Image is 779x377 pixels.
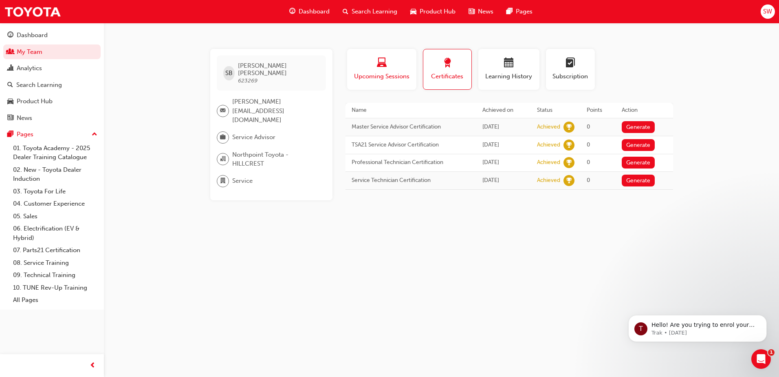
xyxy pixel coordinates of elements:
[232,133,275,142] span: Service Advisor
[462,3,500,20] a: news-iconNews
[7,131,13,138] span: pages-icon
[768,349,775,356] span: 1
[10,142,101,164] a: 01. Toyota Academy - 2025 Dealer Training Catalogue
[220,132,226,143] span: briefcase-icon
[537,177,560,184] div: Achieved
[751,349,771,369] iframe: Intercom live chat
[476,103,531,118] th: Achieved on
[478,49,539,90] button: Learning History
[352,7,397,16] span: Search Learning
[563,122,574,133] span: learningRecordVerb_ACHIEVE-icon
[232,97,319,125] span: [PERSON_NAME][EMAIL_ADDRESS][DOMAIN_NAME]
[343,7,348,17] span: search-icon
[345,136,477,154] td: TSA21 Service Advisor Certification
[581,103,616,118] th: Points
[3,78,101,93] a: Search Learning
[482,141,499,148] span: Fri Nov 03 2023 21:08:50 GMT+1030 (Australian Central Daylight Time)
[220,154,226,164] span: organisation-icon
[238,77,257,84] span: 623269
[10,257,101,269] a: 08. Service Training
[563,157,574,168] span: learningRecordVerb_ACHIEVE-icon
[469,7,475,17] span: news-icon
[10,222,101,244] a: 06. Electrification (EV & Hybrid)
[3,61,101,76] a: Analytics
[423,49,472,90] button: Certificates
[232,176,253,186] span: Service
[17,31,48,40] div: Dashboard
[10,244,101,257] a: 07. Parts21 Certification
[3,26,101,127] button: DashboardMy TeamAnalyticsSearch LearningProduct HubNews
[482,123,499,130] span: Tue May 13 2025 09:00:00 GMT+0930 (Australian Central Standard Time)
[220,176,226,186] span: department-icon
[7,49,13,56] span: people-icon
[587,159,590,166] span: 0
[587,123,590,130] span: 0
[500,3,539,20] a: pages-iconPages
[10,282,101,294] a: 10. TUNE Rev-Up Training
[345,172,477,190] td: Service Technician Certification
[7,98,13,105] span: car-icon
[3,127,101,142] button: Pages
[10,164,101,185] a: 02. New - Toyota Dealer Induction
[336,3,404,20] a: search-iconSearch Learning
[552,72,589,81] span: Subscription
[283,3,336,20] a: guage-iconDashboard
[442,58,452,69] span: award-icon
[16,80,62,90] div: Search Learning
[7,82,13,89] span: search-icon
[404,3,462,20] a: car-iconProduct Hub
[232,150,319,169] span: Northpoint Toyota - HILLCREST
[506,7,513,17] span: pages-icon
[537,123,560,131] div: Achieved
[616,298,779,355] iframe: Intercom notifications message
[10,185,101,198] a: 03. Toyota For Life
[763,7,772,16] span: SW
[377,58,387,69] span: laptop-icon
[353,72,410,81] span: Upcoming Sessions
[17,113,32,123] div: News
[7,32,13,39] span: guage-icon
[622,175,655,186] button: Generate
[622,139,655,151] button: Generate
[92,129,97,140] span: up-icon
[482,159,499,166] span: Wed Feb 27 2019 00:30:00 GMT+1030 (Australian Central Daylight Time)
[622,121,655,133] button: Generate
[345,118,477,136] td: Master Service Advisor Certification
[563,140,574,151] span: learningRecordVerb_ACHIEVE-icon
[616,103,673,118] th: Action
[238,62,319,77] span: [PERSON_NAME] [PERSON_NAME]
[622,157,655,169] button: Generate
[3,111,101,126] a: News
[10,210,101,223] a: 05. Sales
[566,58,575,69] span: learningplan-icon
[345,103,477,118] th: Name
[531,103,581,118] th: Status
[429,72,465,81] span: Certificates
[537,159,560,166] div: Achieved
[482,177,499,184] span: Tue Oct 17 2017 00:30:00 GMT+1030 (Australian Central Daylight Time)
[410,7,416,17] span: car-icon
[347,49,416,90] button: Upcoming Sessions
[761,4,775,19] button: SW
[299,7,330,16] span: Dashboard
[563,175,574,186] span: learningRecordVerb_ACHIEVE-icon
[7,65,13,72] span: chart-icon
[90,361,96,371] span: prev-icon
[289,7,295,17] span: guage-icon
[17,130,33,139] div: Pages
[3,44,101,60] a: My Team
[587,177,590,184] span: 0
[10,294,101,306] a: All Pages
[225,69,233,78] span: SB
[3,28,101,43] a: Dashboard
[10,197,101,210] a: 04. Customer Experience
[220,106,226,116] span: email-icon
[4,2,61,21] img: Trak
[3,94,101,109] a: Product Hub
[504,58,514,69] span: calendar-icon
[10,269,101,282] a: 09. Technical Training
